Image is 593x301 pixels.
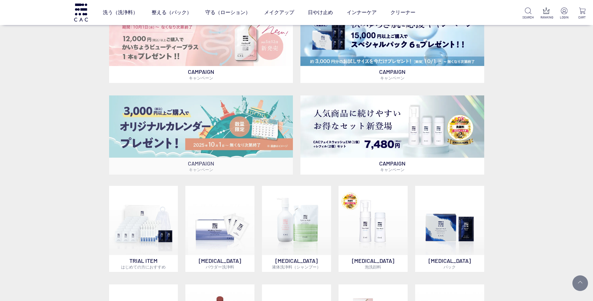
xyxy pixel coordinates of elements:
a: メイクアップ [264,4,294,21]
span: 液体洗浄料（シャンプー） [272,264,321,269]
a: 整える（パック） [152,4,192,21]
img: トライアルセット [109,186,178,255]
span: キャンペーン [380,75,405,80]
a: カレンダープレゼント カレンダープレゼント CAMPAIGNキャンペーン [109,95,293,175]
span: キャンペーン [380,167,405,172]
a: [MEDICAL_DATA]液体洗浄料（シャンプー） [262,186,331,272]
a: インナーケア [347,4,377,21]
p: CART [576,15,588,20]
a: RANKING [540,8,552,20]
p: LOGIN [558,15,570,20]
a: 守る（ローション） [205,4,250,21]
img: カレンダープレゼント [109,95,293,158]
p: [MEDICAL_DATA] [185,255,254,272]
a: CART [576,8,588,20]
p: SEARCH [522,15,534,20]
a: 日やけ止め [308,4,333,21]
a: トライアルセット TRIAL ITEMはじめての方におすすめ [109,186,178,272]
span: パウダー洗浄料 [206,264,234,269]
a: LOGIN [558,8,570,20]
p: [MEDICAL_DATA] [339,255,408,272]
p: [MEDICAL_DATA] [415,255,484,272]
p: CAMPAIGN [300,66,484,83]
img: logo [73,3,89,21]
img: 泡洗顔料 [339,186,408,255]
p: [MEDICAL_DATA] [262,255,331,272]
span: キャンペーン [189,75,213,80]
p: CAMPAIGN [109,66,293,83]
a: 泡洗顔料 [MEDICAL_DATA]泡洗顔料 [339,186,408,272]
p: RANKING [540,15,552,20]
p: CAMPAIGN [300,158,484,175]
a: SEARCH [522,8,534,20]
span: 泡洗顔料 [365,264,381,269]
span: キャンペーン [189,167,213,172]
span: はじめての方におすすめ [121,264,166,269]
img: フェイスウォッシュ＋レフィル2個セット [300,95,484,158]
a: フェイスウォッシュ＋レフィル2個セット フェイスウォッシュ＋レフィル2個セット CAMPAIGNキャンペーン [300,95,484,175]
a: [MEDICAL_DATA]パウダー洗浄料 [185,186,254,272]
img: 腸活お試しキャンペーン [109,4,293,66]
a: 洗う（洗浄料） [103,4,138,21]
a: クリーナー [390,4,415,21]
span: パック [444,264,456,269]
img: スペシャルパックお試しプレゼント [300,4,484,66]
a: 腸活お試しキャンペーン 腸活お試しキャンペーン CAMPAIGNキャンペーン [109,4,293,83]
a: スペシャルパックお試しプレゼント スペシャルパックお試しプレゼント CAMPAIGNキャンペーン [300,4,484,83]
a: [MEDICAL_DATA]パック [415,186,484,272]
p: CAMPAIGN [109,158,293,175]
p: TRIAL ITEM [109,255,178,272]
